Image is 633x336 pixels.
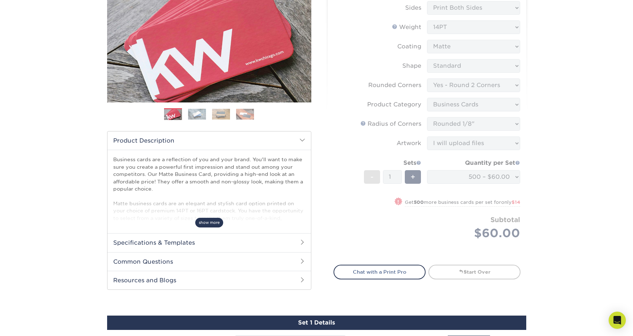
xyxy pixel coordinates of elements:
[236,109,254,120] img: Business Cards 04
[113,156,305,258] p: Business cards are a reflection of you and your brand. You'll want to make sure you create a powe...
[212,109,230,120] img: Business Cards 03
[107,271,311,289] h2: Resources and Blogs
[107,131,311,150] h2: Product Description
[164,106,182,124] img: Business Cards 01
[428,265,521,279] a: Start Over
[107,316,526,330] div: Set 1 Details
[334,265,426,279] a: Chat with a Print Pro
[107,252,311,271] h2: Common Questions
[609,312,626,329] div: Open Intercom Messenger
[188,109,206,120] img: Business Cards 02
[195,218,223,227] span: show more
[107,233,311,252] h2: Specifications & Templates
